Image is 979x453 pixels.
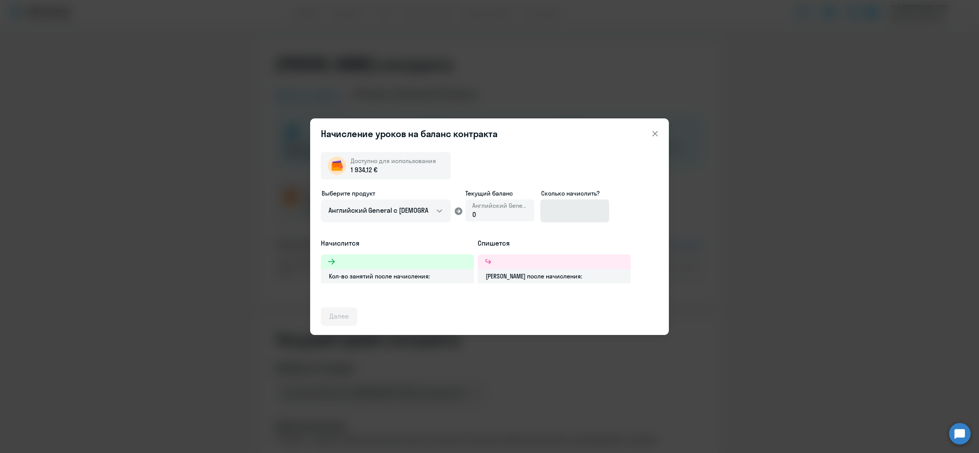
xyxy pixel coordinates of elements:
div: [PERSON_NAME] после начисления: [478,269,631,283]
button: Далее [321,307,357,326]
span: Доступно для использования [351,157,436,165]
span: 1 934,12 € [351,165,377,175]
span: 0 [472,210,476,219]
header: Начисление уроков на баланс контракта [310,128,669,140]
h5: Начислится [321,238,474,248]
span: Текущий баланс [465,189,534,198]
h5: Спишется [478,238,631,248]
div: Далее [329,311,349,321]
div: Кол-во занятий после начисления: [321,269,474,283]
span: Выберите продукт [322,189,375,197]
img: wallet-circle.png [328,157,346,175]
span: Английский General [472,201,527,210]
span: Сколько начислить? [541,189,600,197]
